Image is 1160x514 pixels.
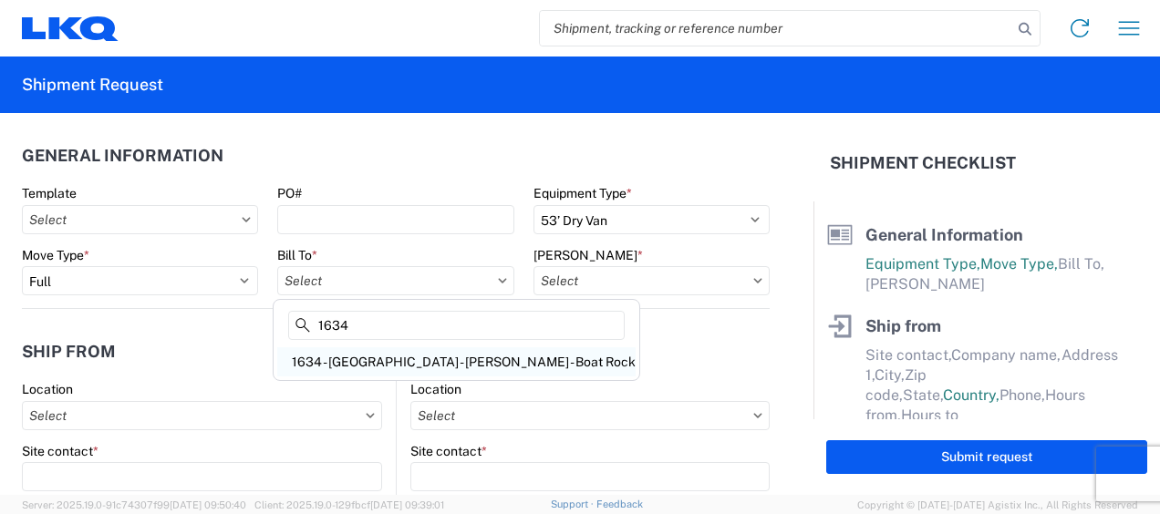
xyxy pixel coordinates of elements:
[865,225,1023,244] span: General Information
[999,386,1045,404] span: Phone,
[22,247,89,263] label: Move Type
[410,401,770,430] input: Select
[22,74,163,96] h2: Shipment Request
[951,346,1062,364] span: Company name,
[277,266,513,295] input: Select
[370,499,444,510] span: [DATE] 09:39:01
[540,11,1012,46] input: Shipment, tracking or reference number
[22,147,223,165] h2: General Information
[22,443,98,459] label: Site contact
[22,381,73,397] label: Location
[22,499,246,510] span: Server: 2025.19.0-91c74307f99
[865,316,941,335] span: Ship from
[254,499,444,510] span: Client: 2025.19.0-129fbcf
[865,255,980,272] span: Equipment Type,
[22,205,258,234] input: Select
[865,275,985,293] span: [PERSON_NAME]
[22,343,116,361] h2: Ship from
[596,499,643,509] a: Feedback
[22,185,77,201] label: Template
[943,386,999,404] span: Country,
[980,255,1058,272] span: Move Type,
[277,247,317,263] label: Bill To
[277,347,636,376] div: 1634 - [GEOGRAPHIC_DATA] - [PERSON_NAME] - Boat Rock
[22,401,382,430] input: Select
[533,266,770,295] input: Select
[277,185,302,201] label: PO#
[865,346,951,364] span: Site contact,
[533,185,632,201] label: Equipment Type
[903,386,943,404] span: State,
[410,381,461,397] label: Location
[901,406,958,424] span: Hours to
[1058,255,1104,272] span: Bill To,
[826,440,1147,474] button: Submit request
[410,443,487,459] label: Site contact
[551,499,596,509] a: Support
[170,499,246,510] span: [DATE] 09:50:40
[875,366,905,384] span: City,
[533,247,643,263] label: [PERSON_NAME]
[830,152,1016,174] h2: Shipment Checklist
[857,497,1138,513] span: Copyright © [DATE]-[DATE] Agistix Inc., All Rights Reserved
